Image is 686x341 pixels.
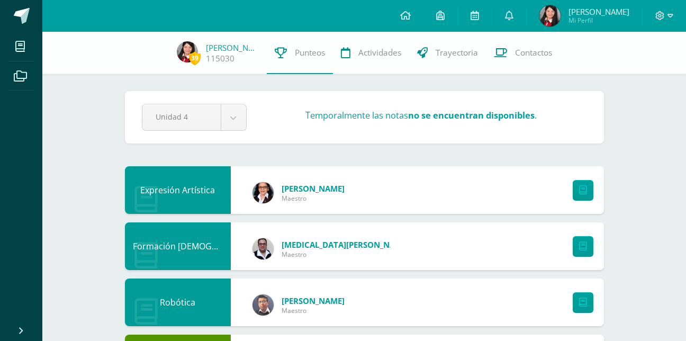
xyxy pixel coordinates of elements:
[333,32,409,74] a: Actividades
[305,110,537,121] h3: Temporalmente las notas .
[282,239,409,250] span: [MEDICAL_DATA][PERSON_NAME]
[206,53,234,64] a: 115030
[125,222,231,270] div: Formación Cristiana
[436,47,478,58] span: Trayectoria
[408,110,535,121] strong: no se encuentran disponibles
[568,16,629,25] span: Mi Perfil
[252,182,274,203] img: 50a28e110b6752814bbd5c7cebe28769.png
[486,32,560,74] a: Contactos
[568,6,629,17] span: [PERSON_NAME]
[282,183,345,194] span: [PERSON_NAME]
[358,47,401,58] span: Actividades
[267,32,333,74] a: Punteos
[515,47,552,58] span: Contactos
[539,5,561,26] img: 2ddd61ae5e38a2e4dac20bfe728b2a88.png
[282,194,345,203] span: Maestro
[252,238,274,259] img: 2b9ad40edd54c2f1af5f41f24ea34807.png
[282,250,409,259] span: Maestro
[156,104,207,129] span: Unidad 4
[252,294,274,316] img: c7b6f2bc0b4920b4ad1b77fd0b6e0731.png
[282,295,345,306] span: [PERSON_NAME]
[125,166,231,214] div: Expresión Artística
[206,42,259,53] a: [PERSON_NAME]
[409,32,486,74] a: Trayectoria
[142,104,246,130] a: Unidad 4
[189,51,201,65] span: 39
[295,47,325,58] span: Punteos
[177,41,198,62] img: 2ddd61ae5e38a2e4dac20bfe728b2a88.png
[125,279,231,326] div: Robótica
[282,306,345,315] span: Maestro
